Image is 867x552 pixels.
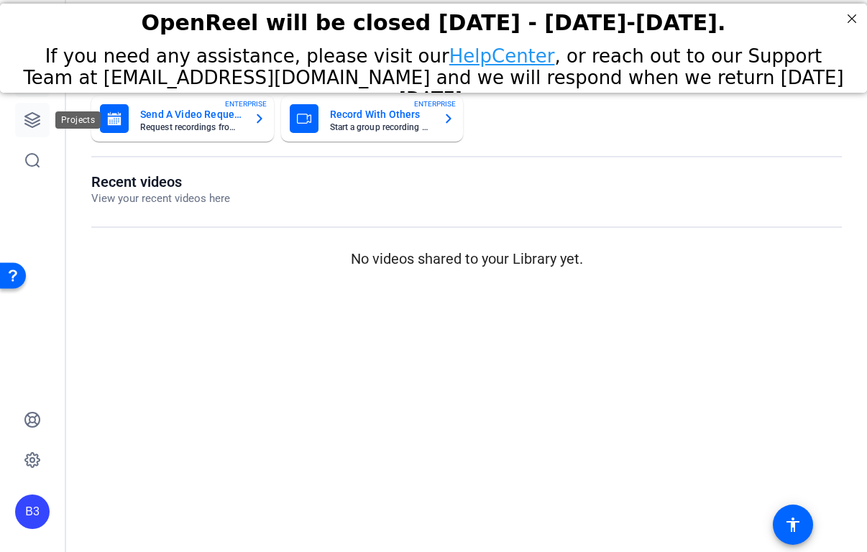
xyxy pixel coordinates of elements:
div: Projects [55,111,101,129]
div: B3 [15,494,50,529]
mat-card-title: Send A Video Request [140,106,242,123]
p: View your recent videos here [91,190,230,207]
button: Send A Video RequestRequest recordings from anyone, anywhereENTERPRISE [91,96,274,142]
mat-card-title: Record With Others [330,106,432,123]
a: HelpCenter [449,42,555,63]
span: ENTERPRISE [225,98,267,109]
button: Record With OthersStart a group recording sessionENTERPRISE [281,96,464,142]
h1: Recent videos [91,173,230,190]
mat-icon: accessibility [784,516,802,533]
p: No videos shared to your Library yet. [91,248,842,270]
mat-card-subtitle: Request recordings from anyone, anywhere [140,123,242,132]
span: ENTERPRISE [414,98,456,109]
div: OpenReel will be closed [DATE] - [DATE]-[DATE]. [18,6,849,32]
mat-card-subtitle: Start a group recording session [330,123,432,132]
span: If you need any assistance, please visit our , or reach out to our Support Team at [EMAIL_ADDRESS... [23,42,843,106]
